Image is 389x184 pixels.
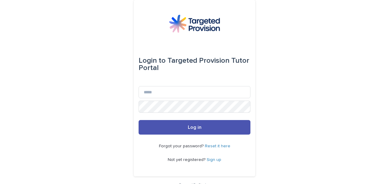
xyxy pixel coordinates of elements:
a: Reset it here [205,144,230,148]
div: Targeted Provision Tutor Portal [139,52,250,76]
span: Forgot your password? [159,144,205,148]
button: Log in [139,120,250,135]
img: M5nRWzHhSzIhMunXDL62 [169,15,220,33]
span: Not yet registered? [168,158,207,162]
a: Sign up [207,158,221,162]
span: Log in [188,125,201,130]
span: Login to [139,57,166,64]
